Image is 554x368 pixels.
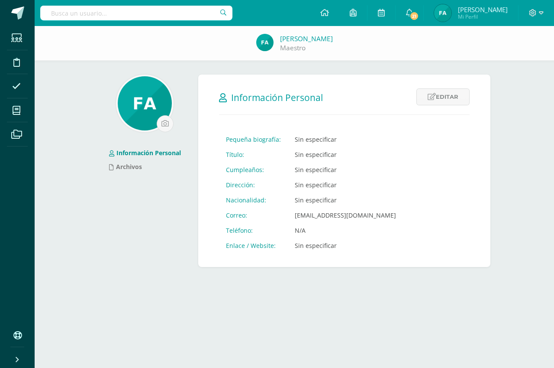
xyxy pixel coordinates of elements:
td: Nacionalidad: [219,192,288,208]
td: Enlace / Website: [219,238,288,253]
td: Teléfono: [219,223,288,238]
img: e1f9fcb86e501a77084eaf764c4d03b8.png [434,4,451,22]
a: [PERSON_NAME] [280,34,333,43]
td: Dirección: [219,177,288,192]
span: Información Personal [231,91,323,104]
a: Maestro [280,43,306,52]
td: Sin especificar [288,162,403,177]
input: Busca un usuario... [40,6,232,20]
td: Cumpleaños: [219,162,288,177]
a: Editar [416,88,470,105]
td: Sin especificar [288,132,403,147]
td: Sin especificar [288,177,403,192]
img: e1f9fcb86e501a77084eaf764c4d03b8.png [256,34,274,51]
td: Sin especificar [288,192,403,208]
span: [PERSON_NAME] [458,5,508,14]
td: N/A [288,223,403,238]
td: Título: [219,147,288,162]
a: Archivos [109,163,142,171]
a: Información Personal [109,149,181,157]
span: 21 [409,11,419,21]
img: d34f76ea6523881ba804c69d213d89a4.png [118,76,172,130]
td: Pequeña biografía: [219,132,288,147]
span: Mi Perfil [458,13,508,20]
td: Sin especificar [288,238,403,253]
td: [EMAIL_ADDRESS][DOMAIN_NAME] [288,208,403,223]
td: Sin especificar [288,147,403,162]
td: Correo: [219,208,288,223]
